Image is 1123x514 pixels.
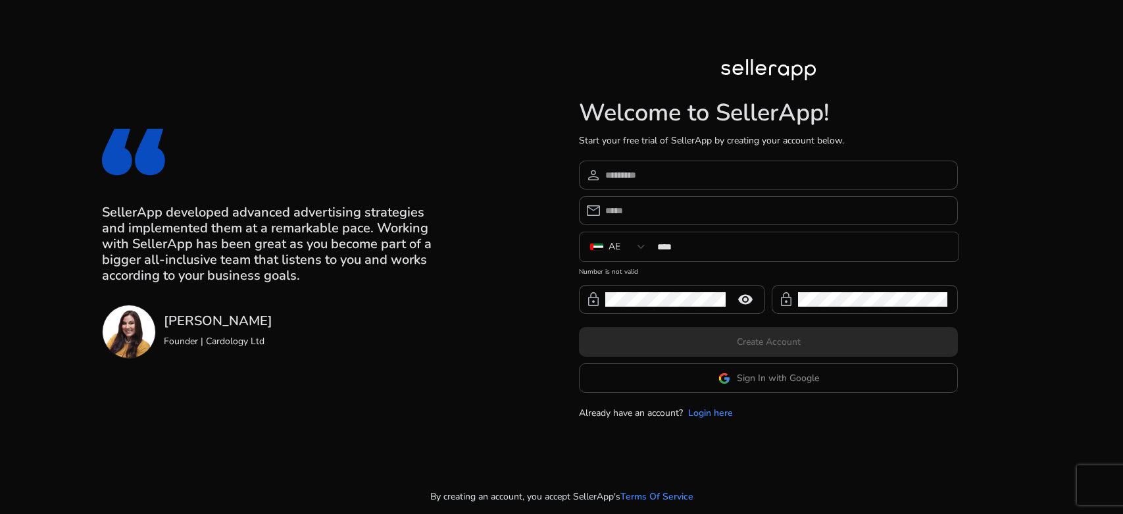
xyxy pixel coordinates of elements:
[164,313,272,329] h3: [PERSON_NAME]
[586,167,601,183] span: person
[586,292,601,307] span: lock
[102,205,439,284] h3: SellerApp developed advanced advertising strategies and implemented them at a remarkable pace. Wo...
[620,490,693,503] a: Terms Of Service
[579,99,958,127] h1: Welcome to SellerApp!
[164,334,272,348] p: Founder | Cardology Ltd
[579,263,958,277] mat-error: Number is not valid
[778,292,794,307] span: lock
[609,240,620,254] div: AE
[688,406,733,420] a: Login here
[586,203,601,218] span: email
[579,134,958,147] p: Start your free trial of SellerApp by creating your account below.
[579,406,683,420] p: Already have an account?
[730,292,761,307] mat-icon: remove_red_eye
